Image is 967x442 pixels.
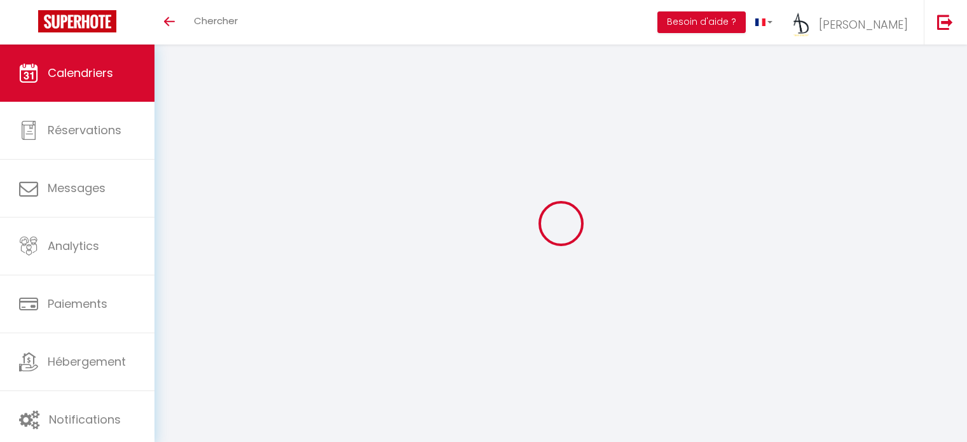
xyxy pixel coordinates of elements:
[937,14,953,30] img: logout
[38,10,116,32] img: Super Booking
[49,411,121,427] span: Notifications
[657,11,746,33] button: Besoin d'aide ?
[48,296,107,312] span: Paiements
[48,65,113,81] span: Calendriers
[194,14,238,27] span: Chercher
[48,354,126,369] span: Hébergement
[819,17,908,32] span: [PERSON_NAME]
[48,238,99,254] span: Analytics
[792,11,811,39] img: ...
[48,122,121,138] span: Réservations
[48,180,106,196] span: Messages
